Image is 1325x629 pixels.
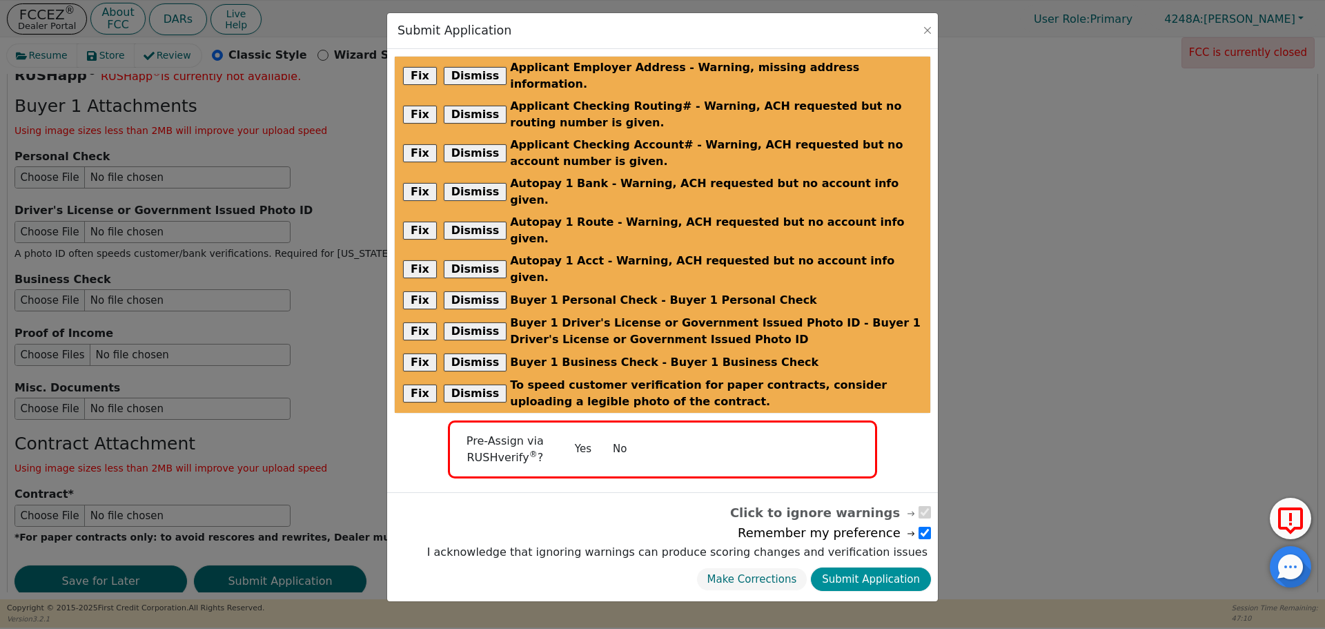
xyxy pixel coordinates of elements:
button: Make Corrections [696,568,808,592]
button: Dismiss [444,67,507,85]
button: Submit Application [811,568,931,592]
span: Applicant Employer Address - Warning, missing address information. [510,59,922,93]
span: Remember my preference [738,523,917,542]
button: Dismiss [444,183,507,201]
sup: ® [529,449,538,459]
button: Fix [403,144,437,162]
span: Applicant Checking Account# - Warning, ACH requested but no account number is given. [510,137,922,170]
button: Fix [403,222,437,240]
span: Autopay 1 Acct - Warning, ACH requested but no account info given. [510,253,922,286]
span: Autopay 1 Route - Warning, ACH requested but no account info given. [510,214,922,247]
button: Close [921,23,934,37]
button: Fix [403,291,437,309]
button: Fix [403,183,437,201]
button: Fix [403,67,437,85]
button: Report Error to FCC [1270,498,1311,539]
span: Buyer 1 Personal Check - Buyer 1 Personal Check [510,292,817,309]
button: Fix [403,354,437,371]
span: Click to ignore warnings [730,503,917,522]
span: To speed customer verification for paper contracts, consider uploading a legible photo of the con... [510,377,922,410]
button: Dismiss [444,222,507,240]
span: Buyer 1 Driver's License or Government Issued Photo ID - Buyer 1 Driver's License or Government I... [510,315,922,348]
h3: Submit Application [397,23,511,38]
span: Buyer 1 Business Check - Buyer 1 Business Check [510,354,818,371]
span: Pre-Assign via RUSHverify ? [467,434,544,464]
label: I acknowledge that ignoring warnings can produce scoring changes and verification issues [424,544,931,561]
button: Dismiss [444,144,507,162]
button: Dismiss [444,322,507,340]
button: Dismiss [444,354,507,371]
button: Yes [564,437,602,461]
button: Fix [403,260,437,278]
span: Applicant Checking Routing# - Warning, ACH requested but no routing number is given. [510,98,922,131]
button: Dismiss [444,385,507,403]
button: Fix [403,322,437,340]
button: Fix [403,385,437,403]
button: Fix [403,106,437,124]
button: Dismiss [444,260,507,278]
span: Autopay 1 Bank - Warning, ACH requested but no account info given. [510,175,922,209]
button: Dismiss [444,106,507,124]
button: Dismiss [444,291,507,309]
button: No [602,437,638,461]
